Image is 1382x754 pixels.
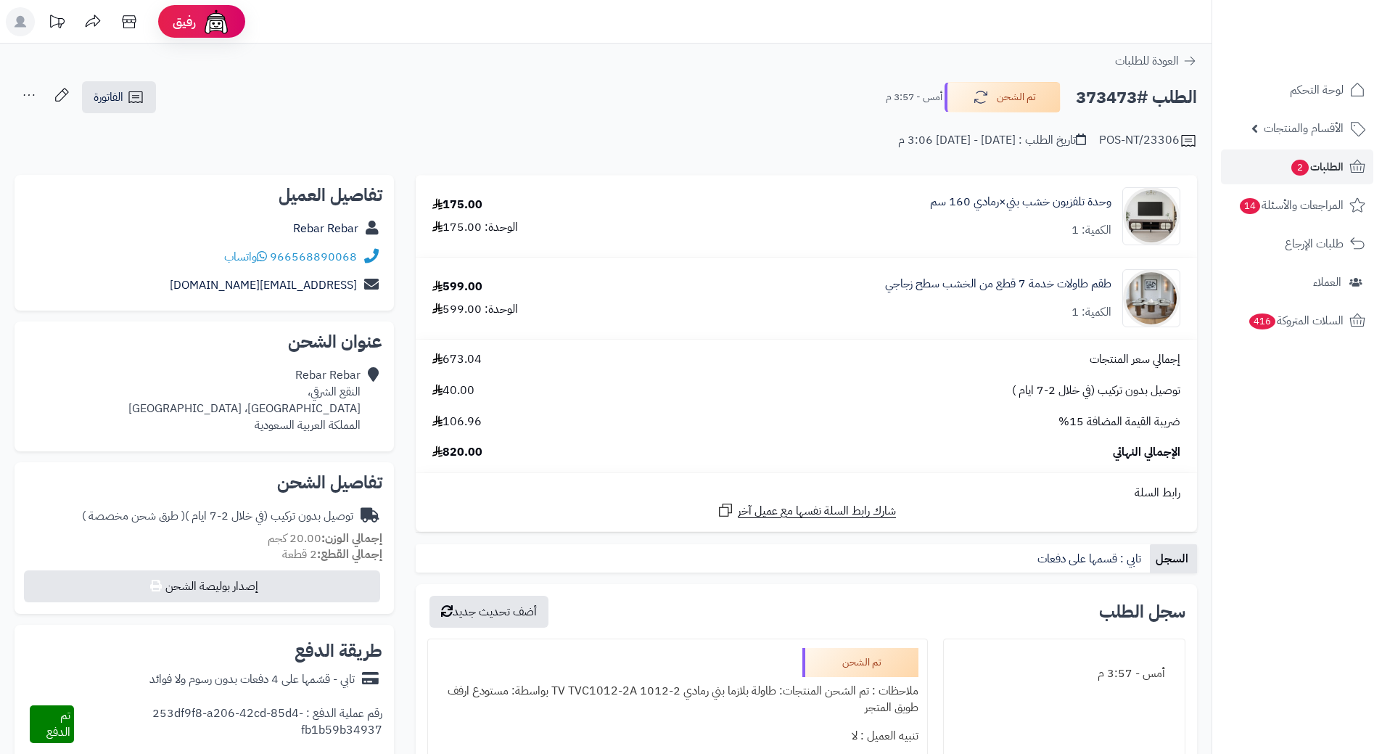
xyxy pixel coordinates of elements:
div: تم الشحن [802,648,918,677]
span: العودة للطلبات [1115,52,1179,70]
span: ( طرق شحن مخصصة ) [82,507,185,525]
div: أمس - 3:57 م [953,660,1176,688]
a: العودة للطلبات [1115,52,1197,70]
span: 40.00 [432,382,474,399]
h3: سجل الطلب [1099,603,1185,620]
span: شارك رابط السلة نفسها مع عميل آخر [738,503,896,520]
a: 966568890068 [270,248,357,266]
span: 416 [1249,314,1275,330]
small: 2 قطعة [282,546,382,563]
span: السلات المتروكة [1248,311,1344,331]
a: لوحة التحكم [1221,73,1373,107]
div: Rebar Rebar النقع الشرقي، [GEOGRAPHIC_DATA]، [GEOGRAPHIC_DATA] المملكة العربية السعودية [128,367,361,433]
div: الوحدة: 175.00 [432,219,518,236]
div: 599.00 [432,279,482,295]
span: تم الدفع [46,707,70,741]
img: 1754219984-220602020549-90x90.jpg [1123,269,1180,327]
div: رابط السلة [421,485,1191,501]
div: ملاحظات : تم الشحن المنتجات: طاولة بلازما بني رمادي 2-1012 TV TVC1012-2A بواسطة: مستودع ارفف طويق... [437,677,918,722]
span: العملاء [1313,272,1341,292]
div: 175.00 [432,197,482,213]
h2: تفاصيل الشحن [26,474,382,491]
h2: عنوان الشحن [26,333,382,351]
span: إجمالي سعر المنتجات [1090,351,1180,368]
a: وحدة تلفزيون خشب بني×رمادي 160 سم [930,194,1111,210]
a: طلبات الإرجاع [1221,226,1373,261]
a: شارك رابط السلة نفسها مع عميل آخر [717,501,896,520]
span: توصيل بدون تركيب (في خلال 2-7 ايام ) [1012,382,1180,399]
span: المراجعات والأسئلة [1238,195,1344,216]
button: أضف تحديث جديد [429,596,548,628]
a: واتساب [224,248,267,266]
small: 20.00 كجم [268,530,382,547]
span: 673.04 [432,351,482,368]
span: الإجمالي النهائي [1113,444,1180,461]
div: تنبيه العميل : لا [437,722,918,750]
img: logo-2.png [1283,30,1368,61]
a: السلات المتروكة416 [1221,303,1373,338]
span: الفاتورة [94,89,123,106]
a: تابي : قسمها على دفعات [1032,544,1150,573]
h2: طريقة الدفع [295,642,382,660]
div: الوحدة: 599.00 [432,301,518,318]
span: 2 [1291,160,1309,176]
a: [EMAIL_ADDRESS][DOMAIN_NAME] [170,276,357,294]
div: الكمية: 1 [1072,304,1111,321]
a: المراجعات والأسئلة14 [1221,188,1373,223]
small: أمس - 3:57 م [886,90,942,105]
span: الأقسام والمنتجات [1264,118,1344,139]
div: رقم عملية الدفع : 253df9f8-a206-42cd-85d4-fb1b59b34937 [74,705,383,743]
img: 1750492481-220601011451-90x90.jpg [1123,187,1180,245]
a: Rebar Rebar [293,220,358,237]
a: الطلبات2 [1221,149,1373,184]
div: تاريخ الطلب : [DATE] - [DATE] 3:06 م [898,132,1086,149]
a: تحديثات المنصة [38,7,75,40]
span: الطلبات [1290,157,1344,177]
a: العملاء [1221,265,1373,300]
div: تابي - قسّمها على 4 دفعات بدون رسوم ولا فوائد [149,671,355,688]
strong: إجمالي القطع: [317,546,382,563]
strong: إجمالي الوزن: [321,530,382,547]
span: 106.96 [432,414,482,430]
img: ai-face.png [202,7,231,36]
a: طقم طاولات خدمة 7 قطع من الخشب سطح زجاجي [885,276,1111,292]
span: لوحة التحكم [1290,80,1344,100]
span: رفيق [173,13,196,30]
div: POS-NT/23306 [1099,132,1197,149]
button: إصدار بوليصة الشحن [24,570,380,602]
button: تم الشحن [945,82,1061,112]
span: 820.00 [432,444,482,461]
a: الفاتورة [82,81,156,113]
h2: الطلب #373473 [1076,83,1197,112]
h2: تفاصيل العميل [26,187,382,204]
span: طلبات الإرجاع [1285,234,1344,254]
div: الكمية: 1 [1072,222,1111,239]
div: توصيل بدون تركيب (في خلال 2-7 ايام ) [82,508,353,525]
a: السجل [1150,544,1197,573]
span: 14 [1239,198,1260,215]
span: ضريبة القيمة المضافة 15% [1058,414,1180,430]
